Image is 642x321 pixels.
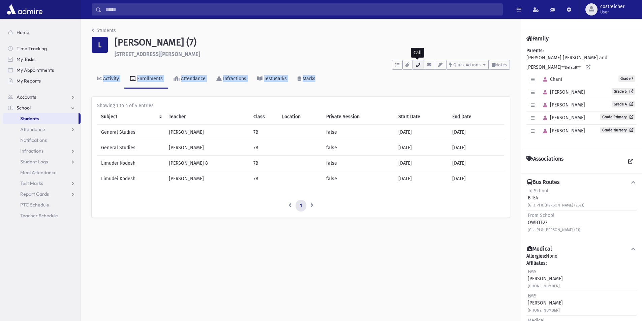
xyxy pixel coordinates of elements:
[528,308,560,313] small: [PHONE_NUMBER]
[165,140,249,155] td: [PERSON_NAME]
[540,128,585,134] span: [PERSON_NAME]
[624,156,637,168] a: View all Associations
[17,105,31,111] span: School
[528,293,537,299] span: EMS
[540,89,585,95] span: [PERSON_NAME]
[322,155,394,171] td: false
[20,213,58,219] span: Teacher Schedule
[17,78,41,84] span: My Reports
[211,70,252,89] a: Infractions
[168,70,211,89] a: Attendance
[249,124,278,140] td: 7B
[448,124,505,140] td: [DATE]
[102,76,119,82] div: Activity
[394,109,448,125] th: Start Date
[526,253,546,259] b: Allergies:
[527,179,559,186] h4: Bus Routes
[301,76,315,82] div: Marks
[526,156,563,168] h4: Associations
[600,9,624,15] span: User
[526,35,549,42] h4: Family
[136,76,163,82] div: Enrollments
[20,202,49,208] span: PTC Schedule
[165,124,249,140] td: [PERSON_NAME]
[453,62,481,67] span: Quick Actions
[3,65,81,75] a: My Appointments
[20,191,49,197] span: Report Cards
[446,60,489,70] button: Quick Actions
[97,102,505,109] div: Showing 1 to 4 of 4 entries
[165,155,249,171] td: [PERSON_NAME] 8
[3,75,81,86] a: My Reports
[263,76,287,82] div: Test Marks
[180,76,206,82] div: Attendance
[3,178,81,189] a: Test Marks
[540,102,585,108] span: [PERSON_NAME]
[292,70,321,89] a: Marks
[3,102,81,113] a: School
[97,155,165,171] td: Limudei Kodesh
[612,101,635,107] a: Grade 4
[540,115,585,121] span: [PERSON_NAME]
[3,92,81,102] a: Accounts
[249,140,278,155] td: 7B
[124,70,168,89] a: Enrollments
[92,27,116,37] nav: breadcrumb
[20,126,45,132] span: Attendance
[20,169,57,175] span: Meal Attendance
[20,116,39,122] span: Students
[322,171,394,186] td: false
[17,94,36,100] span: Accounts
[526,246,637,253] button: Medical
[20,137,47,143] span: Notifications
[489,60,510,70] button: Notes
[528,228,580,232] small: (Gila Pl & [PERSON_NAME] (E))
[526,47,637,145] div: [PERSON_NAME] [PERSON_NAME] and [PERSON_NAME]
[3,146,81,156] a: Infractions
[278,109,322,125] th: Location
[528,203,584,207] small: (Gila Pl & [PERSON_NAME] (ESE))
[101,3,502,15] input: Search
[97,109,165,125] th: Subject
[526,179,637,186] button: Bus Routes
[17,56,35,62] span: My Tasks
[92,28,116,33] a: Students
[92,70,124,89] a: Activity
[97,124,165,140] td: General Studies
[448,171,505,186] td: [DATE]
[448,155,505,171] td: [DATE]
[394,140,448,155] td: [DATE]
[3,135,81,146] a: Notifications
[3,189,81,199] a: Report Cards
[92,37,108,53] div: L
[394,124,448,140] td: [DATE]
[322,109,394,125] th: Private Session
[115,51,510,57] h6: [STREET_ADDRESS][PERSON_NAME]
[296,200,306,212] a: 1
[249,171,278,186] td: 7B
[528,268,563,289] div: [PERSON_NAME]
[97,140,165,155] td: General Studies
[394,155,448,171] td: [DATE]
[17,67,54,73] span: My Appointments
[526,48,544,54] b: Parents:
[252,70,292,89] a: Test Marks
[3,27,81,38] a: Home
[495,62,507,67] span: Notes
[528,269,537,275] span: EMS
[600,114,635,120] a: Grade Primary
[600,4,624,9] span: costreicher
[322,124,394,140] td: false
[3,43,81,54] a: Time Tracking
[528,187,584,208] div: BTE4
[222,76,246,82] div: Infractions
[526,260,547,266] b: Affiliates:
[448,109,505,125] th: End Date
[20,180,43,186] span: Test Marks
[394,171,448,186] td: [DATE]
[411,48,424,58] div: Call
[17,45,47,52] span: Time Tracking
[3,210,81,221] a: Teacher Schedule
[528,188,548,194] span: To School
[528,213,554,218] span: From School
